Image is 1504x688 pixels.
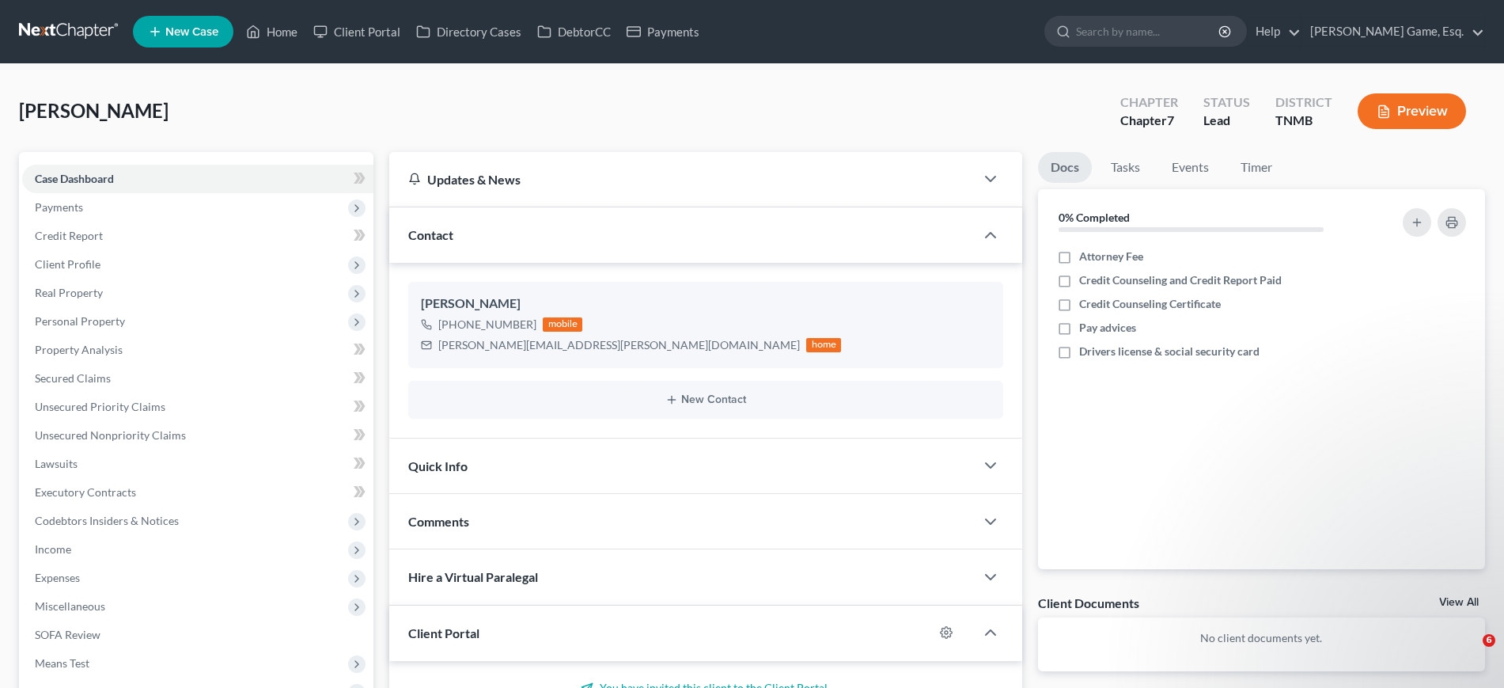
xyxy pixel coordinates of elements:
a: Credit Report [22,222,373,250]
a: Timer [1228,152,1285,183]
button: Preview [1358,93,1466,129]
span: Hire a Virtual Paralegal [408,569,538,584]
a: SOFA Review [22,621,373,649]
a: Payments [619,17,707,46]
a: Unsecured Priority Claims [22,393,373,421]
span: Codebtors Insiders & Notices [35,514,179,527]
span: Client Profile [35,257,100,271]
a: Home [238,17,305,46]
span: SOFA Review [35,628,100,641]
a: DebtorCC [529,17,619,46]
p: No client documents yet. [1051,630,1472,646]
span: New Case [165,26,218,38]
input: Search by name... [1076,17,1221,46]
div: TNMB [1275,112,1332,130]
a: Directory Cases [408,17,529,46]
span: Payments [35,200,83,214]
div: [PERSON_NAME][EMAIL_ADDRESS][PERSON_NAME][DOMAIN_NAME] [438,337,800,353]
a: Property Analysis [22,336,373,364]
div: Chapter [1120,112,1178,130]
a: Lawsuits [22,450,373,478]
span: Secured Claims [35,371,111,385]
span: Case Dashboard [35,172,114,185]
div: District [1275,93,1332,112]
div: [PERSON_NAME] [421,295,990,314]
span: Credit Counseling and Credit Report Paid [1079,272,1282,288]
span: Real Property [35,286,103,299]
span: Property Analysis [35,343,123,356]
span: Unsecured Priority Claims [35,400,165,413]
a: Secured Claims [22,364,373,393]
div: Updates & News [408,171,955,188]
a: Unsecured Nonpriority Claims [22,421,373,450]
span: Means Test [35,656,89,670]
div: Status [1203,93,1250,112]
a: Client Portal [305,17,408,46]
span: Pay advices [1079,320,1136,336]
a: Executory Contracts [22,478,373,507]
div: Chapter [1120,93,1178,112]
span: Comments [408,514,469,529]
strong: 0% Completed [1059,211,1130,224]
span: Lawsuits [35,457,78,470]
a: Docs [1038,152,1092,183]
span: Credit Counseling Certificate [1079,296,1221,312]
span: Quick Info [408,458,468,473]
div: Client Documents [1038,595,1139,611]
a: Events [1159,152,1222,183]
span: [PERSON_NAME] [19,99,169,122]
span: 6 [1483,634,1495,647]
span: Income [35,542,71,556]
span: Miscellaneous [35,599,105,613]
span: Client Portal [408,625,479,640]
span: Drivers license & social security card [1079,344,1260,359]
div: Lead [1203,112,1250,130]
a: Help [1248,17,1301,46]
div: mobile [543,317,582,332]
a: Case Dashboard [22,165,373,193]
span: Unsecured Nonpriority Claims [35,428,186,442]
iframe: Intercom live chat [1450,634,1488,672]
span: Executory Contracts [35,485,136,499]
span: Personal Property [35,314,125,328]
span: Credit Report [35,229,103,242]
span: 7 [1167,112,1174,127]
span: Expenses [35,571,80,584]
a: Tasks [1098,152,1153,183]
span: Attorney Fee [1079,249,1143,264]
div: home [806,338,841,352]
button: New Contact [421,393,990,406]
a: [PERSON_NAME] Game, Esq. [1302,17,1484,46]
span: Contact [408,227,453,242]
div: [PHONE_NUMBER] [438,317,536,333]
